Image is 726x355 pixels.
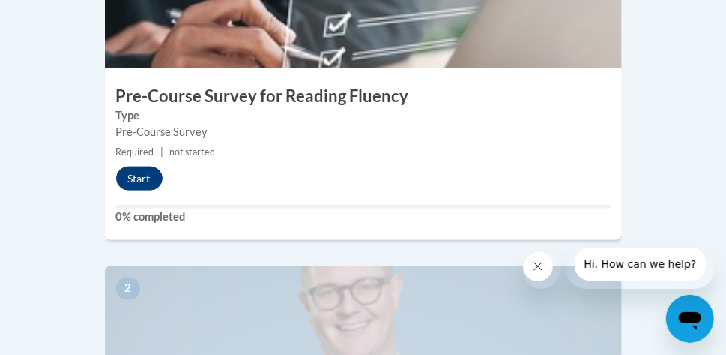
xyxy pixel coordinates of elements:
span: 2 [116,278,140,300]
span: | [160,146,163,158]
iframe: Button to launch messaging window [666,295,714,343]
span: not started [169,146,215,158]
label: Type [116,107,611,124]
iframe: Message from company [566,248,714,289]
h3: Pre-Course Survey for Reading Fluency [105,85,622,108]
iframe: Close message [523,251,560,289]
button: Start [116,167,163,191]
span: Required [116,146,154,158]
label: 0% completed [116,209,611,225]
div: Pre-Course Survey [116,124,611,140]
